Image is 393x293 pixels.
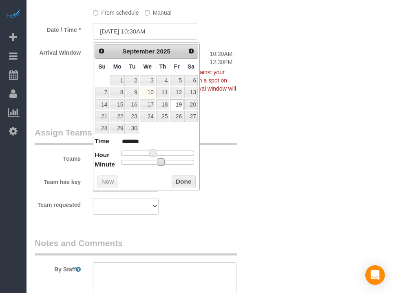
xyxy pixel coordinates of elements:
[35,237,237,255] legend: Notes and Comments
[140,99,155,110] a: 17
[174,63,180,70] span: Friday
[170,75,183,86] a: 5
[170,111,183,122] a: 26
[184,87,198,98] a: 13
[5,8,21,20] img: Automaid Logo
[140,75,155,86] a: 3
[96,45,107,57] a: Prev
[110,123,125,134] a: 29
[156,87,170,98] a: 11
[184,75,198,86] a: 6
[170,99,183,110] a: 19
[156,75,170,86] a: 4
[110,75,125,86] a: 1
[95,111,109,122] a: 21
[188,63,194,70] span: Saturday
[126,87,139,98] a: 9
[97,175,118,189] button: Now
[29,198,87,209] label: Team requested
[156,111,170,122] a: 25
[29,23,87,34] label: Date / Time *
[156,99,170,110] a: 18
[113,63,121,70] span: Monday
[185,45,197,57] a: Next
[126,123,139,134] a: 30
[170,87,183,98] a: 12
[126,75,139,86] a: 2
[93,6,139,17] label: From schedule
[29,175,87,186] label: Team has key
[157,48,170,55] span: 2025
[145,6,172,17] label: Manual
[145,10,150,16] input: Manual
[110,111,125,122] a: 22
[159,63,166,70] span: Thursday
[140,87,155,98] a: 10
[188,48,194,54] span: Next
[172,175,196,189] button: Done
[184,111,198,122] a: 27
[98,63,106,70] span: Sunday
[95,99,109,110] a: 14
[126,111,139,122] a: 23
[143,63,152,70] span: Wednesday
[110,87,125,98] a: 8
[95,87,109,98] a: 7
[93,23,197,40] input: MM/DD/YYYY HH:MM
[110,99,125,110] a: 15
[29,46,87,57] label: Arrival Window
[203,46,262,66] div: 10:30AM - 12:30PM
[35,127,237,145] legend: Assign Teams
[95,137,109,147] dt: Time
[29,262,87,273] label: By Staff
[95,160,115,170] dt: Minute
[93,10,98,16] input: From schedule
[126,99,139,110] a: 16
[140,111,155,122] a: 24
[95,123,109,134] a: 28
[129,63,136,70] span: Tuesday
[95,151,109,161] dt: Hour
[122,48,155,55] span: September
[98,48,105,54] span: Prev
[29,152,87,163] label: Teams
[184,99,198,110] a: 20
[365,265,385,285] div: Open Intercom Messenger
